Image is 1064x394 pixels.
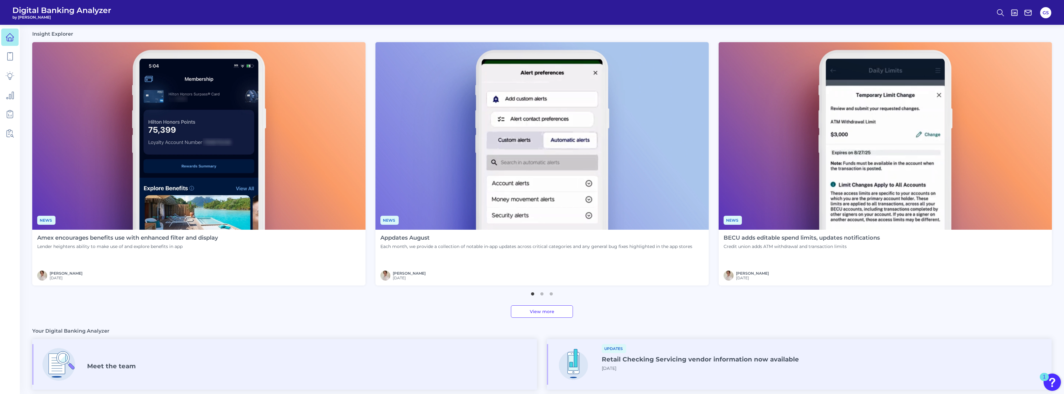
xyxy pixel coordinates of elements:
[602,344,626,353] span: Updates
[511,305,573,318] a: View more
[380,244,692,249] p: Each month, we provide a collection of notable in-app updates across critical categories and any ...
[12,15,111,20] span: by [PERSON_NAME]
[1040,7,1051,18] button: GS
[736,271,769,276] a: [PERSON_NAME]
[38,344,79,385] img: Deep_Dive.png
[32,31,73,37] h3: Insight Explorer
[736,276,769,280] span: [DATE]
[12,6,111,15] span: Digital Banking Analyzer
[380,216,399,225] span: News
[375,42,709,230] img: Appdates - Phone.png
[530,289,536,295] button: 1
[1044,374,1061,391] button: Open Resource Center, 1 new notification
[553,344,594,385] img: Streamline_Mobile_-_New.png
[380,235,692,241] h4: Appdates August
[37,235,218,241] h4: Amex encourages benefits use with enhanced filter and display
[87,362,136,370] h4: Meet the team
[393,271,426,276] a: [PERSON_NAME]
[539,289,545,295] button: 2
[548,289,554,295] button: 3
[37,217,55,223] a: News
[37,271,47,281] img: MIchael McCaw
[50,276,82,280] span: [DATE]
[393,276,426,280] span: [DATE]
[32,42,366,230] img: News - Phone (4).png
[724,271,734,281] img: MIchael McCaw
[602,345,626,351] a: Updates
[724,244,880,249] p: Credit union adds ATM withdrawal and transaction limits
[50,271,82,276] a: [PERSON_NAME]
[724,216,742,225] span: News
[32,328,109,334] h3: Your Digital Banking Analyzer
[719,42,1052,230] img: News - Phone (2).png
[602,356,799,363] h4: Retail Checking Servicing vendor information now available
[380,271,390,281] img: MIchael McCaw
[37,216,55,225] span: News
[1043,377,1046,385] div: 1
[724,235,880,241] h4: BECU adds editable spend limits, updates notifications
[37,244,218,249] p: Lender heightens ability to make use of and explore benefits in app
[602,365,616,371] span: [DATE]
[380,217,399,223] a: News
[724,217,742,223] a: News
